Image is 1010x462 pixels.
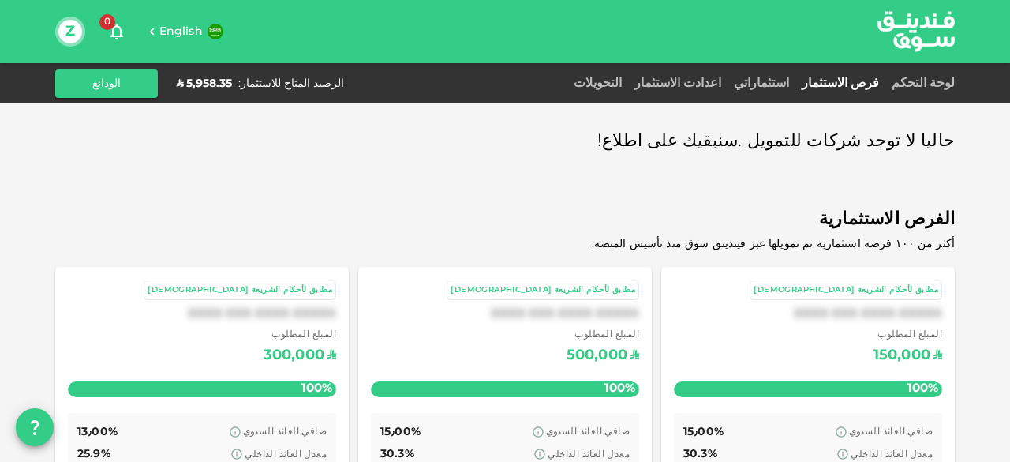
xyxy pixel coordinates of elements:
div: XXXX XXX XXXX XXXXX [68,306,336,321]
span: أكثر من ١٠٠ فرصة استثمارية تم تمويلها عبر فيندينق سوق منذ تأسيس المنصة. [592,239,955,250]
span: صافي العائد السنوي [849,427,933,437]
div: 500,000 [567,344,627,369]
a: لوحة التحكم [885,77,955,89]
span: 15٫00% [380,426,421,438]
span: صافي العائد السنوي [243,427,327,437]
div: XXXX XXX XXXX XXXXX [371,306,639,321]
div: الرصيد المتاح للاستثمار : [238,76,344,92]
button: Z [58,20,82,43]
span: English [159,26,203,37]
span: المبلغ المطلوب [264,328,336,344]
div: مطابق لأحكام الشريعة [DEMOGRAPHIC_DATA] [451,284,635,297]
span: صافي العائد السنوي [546,427,630,437]
span: 100% [600,377,639,400]
span: 15٫00% [683,426,724,438]
a: استثماراتي [728,77,795,89]
div: مطابق لأحكام الشريعة [DEMOGRAPHIC_DATA] [148,284,332,297]
span: 100% [297,377,336,400]
span: معدل العائد الداخلي [245,450,327,460]
div: ʢ 5,958.35 [177,76,232,92]
span: المبلغ المطلوب [567,328,639,344]
div: ʢ [327,344,336,369]
a: فرص الاستثمار [795,77,885,89]
a: التحويلات [567,77,628,89]
div: XXXX XXX XXXX XXXXX [674,306,942,321]
span: 13٫00% [77,426,118,438]
span: 0 [99,14,115,30]
img: flag-sa.b9a346574cdc8950dd34b50780441f57.svg [208,24,223,39]
div: ʢ [933,344,942,369]
span: 100% [903,377,942,400]
img: logo [857,1,975,62]
div: 150,000 [873,344,930,369]
button: question [16,408,54,446]
span: معدل العائد الداخلي [548,450,630,460]
span: 25.9% [77,449,110,460]
div: مطابق لأحكام الشريعة [DEMOGRAPHIC_DATA] [754,284,938,297]
span: الفرص الاستثمارية [55,205,955,235]
div: ʢ [630,344,639,369]
button: 0 [101,16,133,47]
span: 30.3% [683,449,717,460]
div: 300,000 [264,344,324,369]
a: اعدادت الاستثمار [628,77,728,89]
button: الودائع [55,69,158,98]
a: logo [877,1,955,62]
span: حاليا لا توجد شركات للتمويل .سنبقيك على اطلاع! [597,126,955,157]
span: 30.3% [380,449,414,460]
span: المبلغ المطلوب [873,328,942,344]
span: معدل العائد الداخلي [851,450,933,460]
